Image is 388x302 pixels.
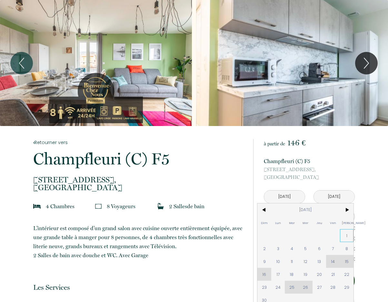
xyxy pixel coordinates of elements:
span: 29 [340,281,354,294]
span: 21 [326,268,340,281]
span: 24 [271,281,285,294]
p: L’intérieur est composé d’un grand salon avec cuisine ouverte entièrement équipée, avec une grand... [33,224,245,260]
button: Next [355,52,378,74]
span: Jeu [313,216,326,229]
span: 3 [271,242,285,255]
span: > [340,203,354,216]
img: guests [95,203,102,209]
p: 2 Salle de bain [169,202,204,211]
span: 1 [340,229,354,242]
span: 23 [257,281,271,294]
span: 28 [326,281,340,294]
span: Mer [299,216,313,229]
span: [DATE] [271,203,340,216]
span: [STREET_ADDRESS], [33,176,245,184]
span: 17 [271,268,285,281]
span: [STREET_ADDRESS], [264,166,355,173]
span: s [185,203,187,209]
span: 12 [299,255,313,268]
span: < [257,203,271,216]
input: Départ [314,190,354,203]
p: Les Services [33,283,245,292]
span: 20 [313,268,326,281]
span: 19 [299,268,313,281]
span: à partir de [264,141,285,147]
span: 8 [340,242,354,255]
p: 4 Chambre [46,202,75,211]
span: Dim [257,216,271,229]
span: 13 [313,255,326,268]
span: 7 [326,242,340,255]
a: Retourner vers [33,139,245,146]
p: Champfleuri (C) F5 [33,151,245,167]
span: Lun [271,216,285,229]
p: [GEOGRAPHIC_DATA] [264,166,355,181]
span: 11 [285,255,299,268]
p: 8 Voyageur [107,202,135,211]
span: 6 [313,242,326,255]
input: Arrivée [264,190,305,203]
p: [GEOGRAPHIC_DATA] [33,176,245,191]
span: Mar [285,216,299,229]
span: s [133,203,135,209]
p: Champfleuri (C) F5 [264,157,355,166]
span: 27 [313,281,326,294]
span: 22 [340,268,354,281]
span: 10 [271,255,285,268]
span: 18 [285,268,299,281]
span: 9 [257,255,271,268]
span: 4 [285,242,299,255]
span: Ven [326,216,340,229]
span: 146 € [287,138,305,147]
span: 5 [299,242,313,255]
span: [PERSON_NAME] [340,216,354,229]
span: s [72,203,75,209]
span: 2 [257,242,271,255]
button: Previous [10,52,33,74]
